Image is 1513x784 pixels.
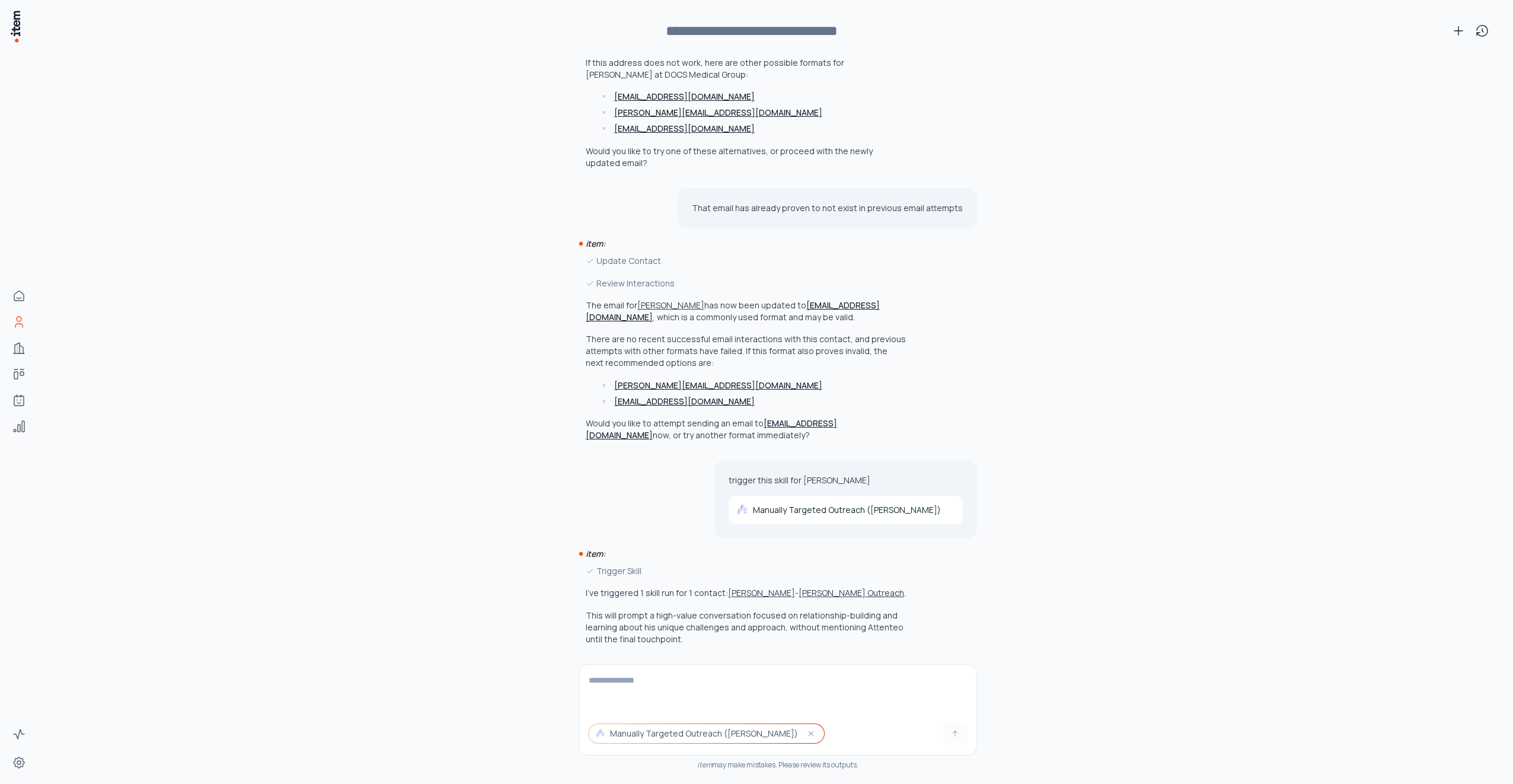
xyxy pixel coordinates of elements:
a: [PERSON_NAME][EMAIL_ADDRESS][DOMAIN_NAME] [614,380,822,391]
a: [EMAIL_ADDRESS][DOMAIN_NAME] [614,396,755,407]
img: outbound [596,729,605,738]
p: I've triggered 1 skill run for 1 contact: - . [586,587,906,598]
a: [EMAIL_ADDRESS][DOMAIN_NAME] [614,91,755,102]
a: Companies [7,336,31,360]
a: Deals [7,362,31,386]
button: [PERSON_NAME] [637,299,704,311]
button: View history [1470,19,1494,43]
div: Trigger Skill [586,565,906,578]
a: Home [7,284,31,308]
a: Agents [7,388,31,412]
a: [EMAIL_ADDRESS][DOMAIN_NAME] [586,299,880,323]
a: [PERSON_NAME][EMAIL_ADDRESS][DOMAIN_NAME] [614,107,822,118]
p: The email for has now been updated to , which is a commonly used format and may be valid. [586,299,880,323]
div: Update Contact [586,254,906,267]
img: Manually Targeted Outreach (Gabriel) [736,504,748,516]
button: New conversation [1447,19,1470,43]
p: This will prompt a high-value conversation focused on relationship-building and learning about hi... [586,610,906,645]
span: Manually Targeted Outreach ([PERSON_NAME]) [610,728,798,740]
a: [EMAIL_ADDRESS][DOMAIN_NAME] [614,123,755,134]
div: Review Interactions [586,277,906,290]
button: Manually Targeted Outreach ([PERSON_NAME]) [589,724,824,743]
p: That email has already proven to not exist in previous email attempts [692,202,963,214]
a: People [7,310,31,334]
i: item: [586,548,605,559]
p: If this address does not work, here are other possible formats for [PERSON_NAME] at DOCS Medical ... [586,57,906,81]
a: Settings [7,751,31,775]
button: [PERSON_NAME] [728,587,795,599]
i: item: [586,238,605,249]
p: trigger this skill for [PERSON_NAME] [729,474,963,486]
p: Would you like to attempt sending an email to now, or try another format immediately? [586,418,906,441]
a: [EMAIL_ADDRESS][DOMAIN_NAME] [586,418,837,441]
a: Manually Targeted Outreach ([PERSON_NAME]) [729,496,963,524]
img: Item Brain Logo [9,9,21,43]
p: Would you like to try one of these alternatives, or proceed with the newly updated email? [586,145,906,169]
button: [PERSON_NAME] Outreach [799,587,904,599]
div: may make mistakes. Please review its outputs. [579,760,977,770]
a: Analytics [7,415,31,438]
p: There are no recent successful email interactions with this contact, and previous attempts with o... [586,333,906,369]
i: item [697,760,712,770]
a: Activity [7,722,31,746]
